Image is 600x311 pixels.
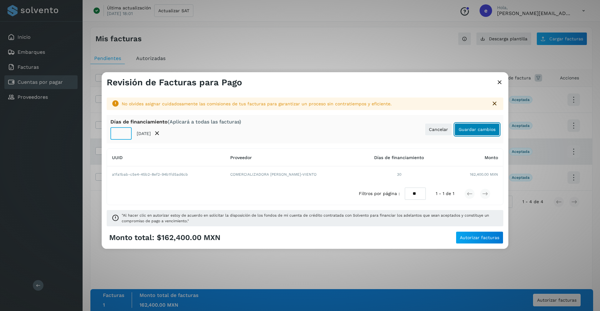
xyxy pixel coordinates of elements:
td: 30 [358,166,440,183]
td: COMERCIALIZADORA [PERSON_NAME]-VIENTO [225,166,358,183]
button: Cancelar [425,123,452,136]
button: Autorizar facturas [456,231,503,244]
span: Monto total: [109,233,154,242]
span: (Aplicará a todas las facturas) [168,119,241,125]
div: Días de financiamiento [110,119,241,125]
span: Cancelar [429,127,448,132]
h3: Revisión de Facturas para Pago [107,77,242,88]
p: [DATE] [137,131,151,136]
span: Proveedor [230,155,252,160]
span: Monto [485,155,498,160]
span: 162,400.00 MXN [470,172,498,177]
span: Días de financiamiento [374,155,424,160]
div: No olvides asignar cuidadosamente las comisiones de tus facturas para garantizar un proceso sin c... [122,101,486,107]
span: Guardar cambios [459,127,496,132]
span: UUID [112,155,123,160]
span: Autorizar facturas [460,235,499,240]
span: Filtros por página : [359,190,400,197]
td: a1fa1bab-c5e4-45b2-8ef2-94b1fd5ad6cb [107,166,225,183]
button: Guardar cambios [455,123,500,136]
span: "Al hacer clic en autorizar estoy de acuerdo en solicitar la disposición de los fondos de mi cuen... [122,213,498,224]
span: 1 - 1 de 1 [436,190,454,197]
span: $162,400.00 MXN [157,233,221,242]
